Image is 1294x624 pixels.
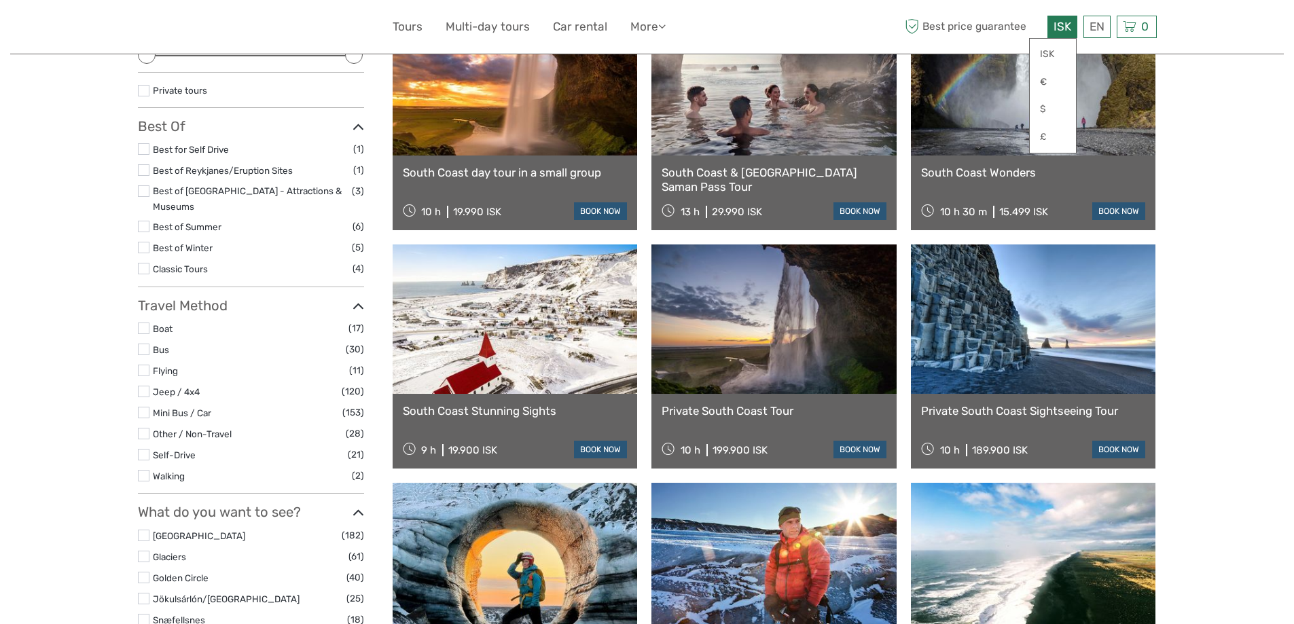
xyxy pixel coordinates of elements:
a: Glaciers [153,551,186,562]
a: Classic Tours [153,263,208,274]
a: Best of Reykjanes/Eruption Sites [153,165,293,176]
p: We're away right now. Please check back later! [19,24,154,35]
a: Golden Circle [153,572,209,583]
span: (5) [352,240,364,255]
a: [GEOGRAPHIC_DATA] [153,530,245,541]
span: (3) [352,183,364,199]
a: Mini Bus / Car [153,407,211,418]
div: 29.990 ISK [712,206,762,218]
a: Best of Summer [153,221,221,232]
a: £ [1030,125,1076,149]
a: book now [833,441,886,458]
h3: Best Of [138,118,364,134]
a: Flying [153,365,178,376]
a: book now [574,202,627,220]
span: 9 h [421,444,436,456]
a: Private South Coast Tour [662,404,886,418]
a: Car rental [553,17,607,37]
a: Tours [393,17,423,37]
span: (28) [346,426,364,441]
a: South Coast Wonders [921,166,1146,179]
h3: What do you want to see? [138,504,364,520]
a: Other / Non-Travel [153,428,232,439]
span: 10 h [940,444,960,456]
a: Jökulsárlón/[GEOGRAPHIC_DATA] [153,593,300,604]
span: (182) [342,528,364,543]
span: (1) [353,141,364,157]
a: South Coast Stunning Sights [403,404,628,418]
span: (25) [346,591,364,606]
a: book now [574,441,627,458]
span: (1) [353,162,364,178]
a: Multi-day tours [446,17,530,37]
a: ISK [1030,42,1076,67]
a: Self-Drive [153,449,196,460]
div: 189.900 ISK [972,444,1028,456]
div: 199.900 ISK [713,444,768,456]
span: (153) [342,405,364,420]
a: Best for Self Drive [153,144,229,155]
a: Private South Coast Sightseeing Tour [921,404,1146,418]
span: (6) [353,219,364,234]
span: (11) [349,363,364,378]
div: 19.900 ISK [448,444,497,456]
a: book now [1092,202,1145,220]
span: (30) [346,342,364,357]
span: 10 h 30 m [940,206,987,218]
a: More [630,17,666,37]
span: 13 h [681,206,700,218]
span: (4) [353,261,364,276]
span: (61) [348,549,364,564]
a: € [1030,70,1076,94]
a: Best of [GEOGRAPHIC_DATA] - Attractions & Museums [153,185,342,212]
a: South Coast & [GEOGRAPHIC_DATA] Saman Pass Tour [662,166,886,194]
div: EN [1083,16,1111,38]
div: 19.990 ISK [453,206,501,218]
span: (120) [342,384,364,399]
span: 10 h [681,444,700,456]
span: (2) [352,468,364,483]
a: Jeep / 4x4 [153,386,200,397]
a: book now [1092,441,1145,458]
a: Private tours [153,85,207,96]
a: Walking [153,471,185,481]
span: 10 h [421,206,441,218]
a: $ [1030,97,1076,122]
span: (17) [348,320,364,336]
a: Best of Winter [153,242,213,253]
span: (21) [348,447,364,462]
img: 579-c3ad521b-b2e6-4e2f-ac42-c21f71cf5781_logo_small.jpg [138,10,219,43]
button: Open LiveChat chat widget [156,21,173,37]
h3: Travel Method [138,297,364,314]
span: Best price guarantee [902,16,1044,38]
span: (40) [346,570,364,585]
a: book now [833,202,886,220]
a: Boat [153,323,173,334]
a: Bus [153,344,169,355]
a: South Coast day tour in a small group [403,166,628,179]
div: 15.499 ISK [999,206,1048,218]
span: ISK [1054,20,1071,33]
span: 0 [1139,20,1151,33]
